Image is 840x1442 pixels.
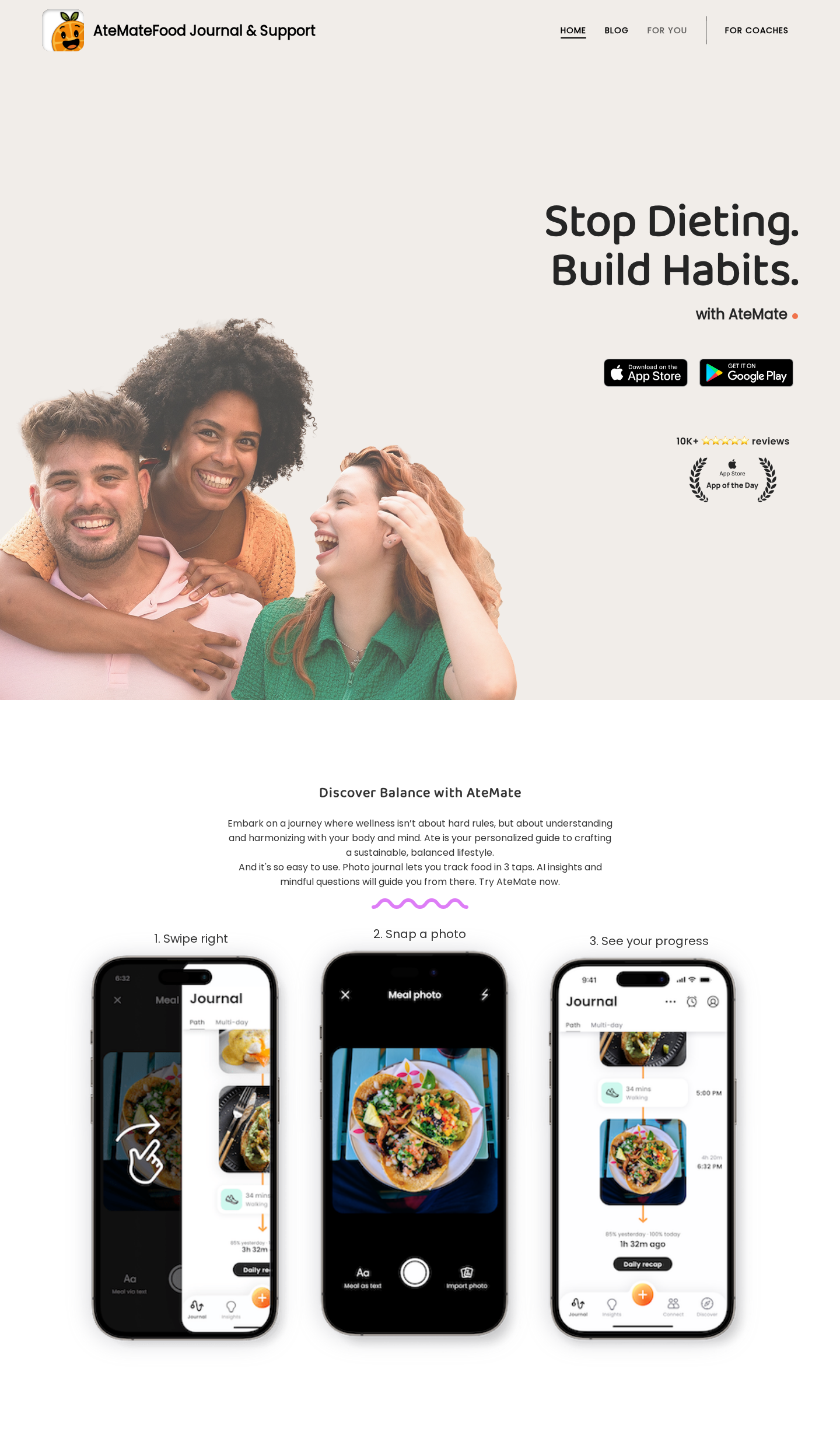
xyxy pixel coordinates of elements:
a: For You [647,26,687,35]
div: 2. Snap a photo [307,928,534,941]
img: App screenshot [547,955,751,1353]
span: Food Journal & Support [152,21,316,40]
a: For Coaches [725,26,789,35]
img: App screenshot [318,948,522,1353]
img: home-hero-appoftheday.png [668,434,798,502]
a: Blog [605,26,629,35]
img: badge-download-apple.svg [604,359,688,387]
a: AteMateFood Journal & Support [42,9,798,51]
a: Home [561,26,586,35]
h1: Stop Dieting. Build Habits. [42,198,798,296]
div: AteMate [84,20,316,41]
p: Embark on a journey where wellness isn’t about hard rules, but about understanding and harmonizin... [226,816,614,889]
div: 1. Swipe right [78,932,304,946]
div: 3. See your progress [535,935,762,948]
img: badge-download-google.png [699,359,793,387]
p: with AteMate [42,305,798,324]
img: App screenshot [89,953,293,1353]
